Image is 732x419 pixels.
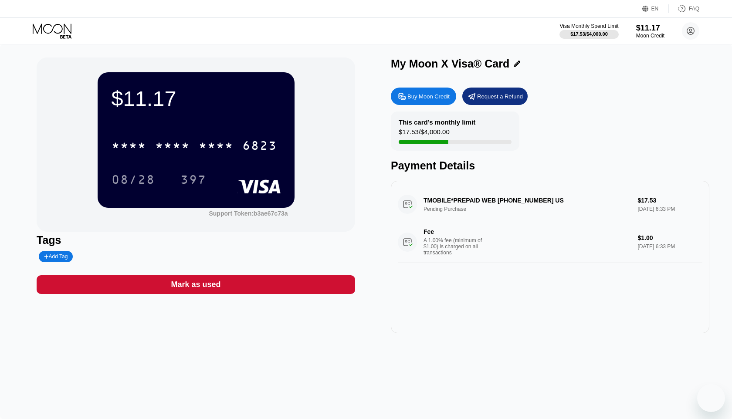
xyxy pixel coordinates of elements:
[399,128,450,140] div: $17.53 / $4,000.00
[638,234,702,241] div: $1.00
[559,23,618,29] div: Visa Monthly Spend Limit
[407,93,450,100] div: Buy Moon Credit
[171,280,220,290] div: Mark as used
[398,221,702,263] div: FeeA 1.00% fee (minimum of $1.00) is charged on all transactions$1.00[DATE] 6:33 PM
[174,169,213,190] div: 397
[642,4,669,13] div: EN
[112,174,155,188] div: 08/28
[559,23,618,39] div: Visa Monthly Spend Limit$17.53/$4,000.00
[44,253,68,260] div: Add Tag
[638,243,702,250] div: [DATE] 6:33 PM
[242,140,277,154] div: 6823
[112,86,281,111] div: $11.17
[209,210,288,217] div: Support Token: b3ae67c73a
[391,88,456,105] div: Buy Moon Credit
[209,210,288,217] div: Support Token:b3ae67c73a
[462,88,528,105] div: Request a Refund
[636,24,664,39] div: $11.17Moon Credit
[651,6,659,12] div: EN
[689,6,699,12] div: FAQ
[399,118,475,126] div: This card’s monthly limit
[37,275,355,294] div: Mark as used
[180,174,207,188] div: 397
[424,228,485,235] div: Fee
[570,31,608,37] div: $17.53 / $4,000.00
[424,237,489,256] div: A 1.00% fee (minimum of $1.00) is charged on all transactions
[636,33,664,39] div: Moon Credit
[636,24,664,33] div: $11.17
[697,384,725,412] iframe: Button to launch messaging window
[37,234,355,247] div: Tags
[391,159,709,172] div: Payment Details
[669,4,699,13] div: FAQ
[477,93,523,100] div: Request a Refund
[105,169,162,190] div: 08/28
[39,251,73,262] div: Add Tag
[391,57,509,70] div: My Moon X Visa® Card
